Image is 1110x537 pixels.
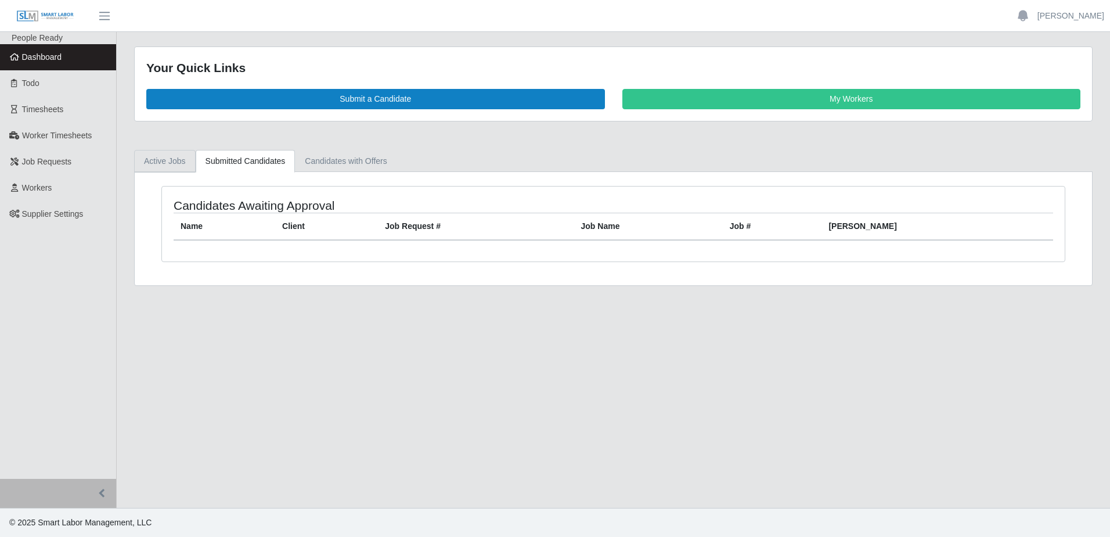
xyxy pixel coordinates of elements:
[22,183,52,192] span: Workers
[146,59,1080,77] div: Your Quick Links
[723,213,822,240] th: Job #
[22,105,64,114] span: Timesheets
[22,209,84,219] span: Supplier Settings
[574,213,723,240] th: Job Name
[146,89,605,109] a: Submit a Candidate
[275,213,378,240] th: Client
[174,198,530,213] h4: Candidates Awaiting Approval
[622,89,1081,109] a: My Workers
[16,10,74,23] img: SLM Logo
[12,33,63,42] span: People Ready
[196,150,295,173] a: Submitted Candidates
[174,213,275,240] th: Name
[378,213,574,240] th: Job Request #
[9,518,152,527] span: © 2025 Smart Labor Management, LLC
[22,157,72,166] span: Job Requests
[134,150,196,173] a: Active Jobs
[295,150,397,173] a: Candidates with Offers
[22,52,62,62] span: Dashboard
[22,131,92,140] span: Worker Timesheets
[1037,10,1104,22] a: [PERSON_NAME]
[22,78,39,88] span: Todo
[821,213,1053,240] th: [PERSON_NAME]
